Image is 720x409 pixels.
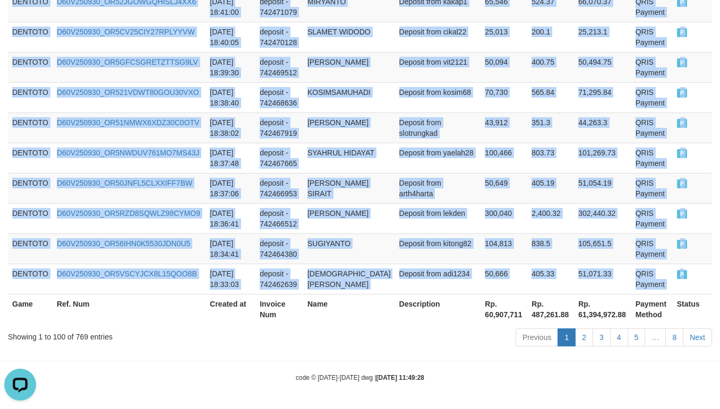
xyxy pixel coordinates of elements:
[205,52,255,82] td: [DATE] 18:39:30
[57,209,200,217] a: D60V250930_OR5RZD8SQWLZ98CYMO9
[303,203,395,233] td: [PERSON_NAME]
[574,264,631,294] td: 51,071.33
[516,328,558,346] a: Previous
[8,264,53,294] td: DENTOTO
[677,119,688,128] span: PAID
[631,264,673,294] td: QRIS Payment
[205,294,255,324] th: Created at
[8,173,53,203] td: DENTOTO
[683,328,712,346] a: Next
[303,294,395,324] th: Name
[395,112,481,143] td: Deposit from slotrungkad
[558,328,576,346] a: 1
[631,233,673,264] td: QRIS Payment
[527,173,574,203] td: 405.19
[57,88,199,97] a: D60V250930_OR521VDWT80GOU30VXO
[255,203,303,233] td: deposit - 742466512
[8,52,53,82] td: DENTOTO
[255,294,303,324] th: Invoice Num
[8,327,292,342] div: Showing 1 to 100 of 769 entries
[527,203,574,233] td: 2,400.32
[481,52,527,82] td: 50,094
[8,143,53,173] td: DENTOTO
[481,173,527,203] td: 50,649
[527,233,574,264] td: 838.5
[631,82,673,112] td: QRIS Payment
[677,179,688,188] span: PAID
[481,203,527,233] td: 300,040
[255,264,303,294] td: deposit - 742462639
[205,203,255,233] td: [DATE] 18:36:41
[677,240,688,249] span: PAID
[205,22,255,52] td: [DATE] 18:40:05
[574,143,631,173] td: 101,269.73
[57,269,197,278] a: D60V250930_OR5VSCYJCX8L15QOO8B
[481,112,527,143] td: 43,912
[53,294,205,324] th: Ref. Num
[303,82,395,112] td: KOSIMSAMUHADI
[481,22,527,52] td: 25,013
[8,82,53,112] td: DENTOTO
[481,264,527,294] td: 50,666
[575,328,593,346] a: 2
[57,179,192,187] a: D60V250930_OR50JNFL5CLXXIFF7BW
[527,52,574,82] td: 400.75
[574,233,631,264] td: 105,651.5
[57,149,199,157] a: D60V250930_OR5NWDUV761MO7MS43J
[303,22,395,52] td: SLAMET WIDODO
[205,173,255,203] td: [DATE] 18:37:06
[8,112,53,143] td: DENTOTO
[8,233,53,264] td: DENTOTO
[631,203,673,233] td: QRIS Payment
[255,233,303,264] td: deposit - 742464380
[303,264,395,294] td: [DEMOGRAPHIC_DATA][PERSON_NAME]
[255,82,303,112] td: deposit - 742468636
[631,173,673,203] td: QRIS Payment
[631,22,673,52] td: QRIS Payment
[57,118,199,127] a: D60V250930_OR51NMWX6XDZ30C0OTV
[481,143,527,173] td: 100,466
[574,52,631,82] td: 50,494.75
[574,112,631,143] td: 44,263.3
[395,264,481,294] td: Deposit from adi1234
[255,173,303,203] td: deposit - 742466953
[8,203,53,233] td: DENTOTO
[8,22,53,52] td: DENTOTO
[677,28,688,37] span: PAID
[527,264,574,294] td: 405.33
[574,294,631,324] th: Rp. 61,394,972.88
[57,28,195,36] a: D60V250930_OR5CV25CIY27RPLYYVW
[303,52,395,82] td: [PERSON_NAME]
[255,143,303,173] td: deposit - 742467665
[395,294,481,324] th: Description
[677,270,688,279] span: PAID
[57,58,198,66] a: D60V250930_OR5GFCSGRETZTTSG9LV
[677,58,688,67] span: PAID
[205,112,255,143] td: [DATE] 18:38:02
[303,173,395,203] td: [PERSON_NAME] SIRAIT
[376,374,424,381] strong: [DATE] 11:49:28
[593,328,611,346] a: 3
[395,82,481,112] td: Deposit from kosim68
[395,22,481,52] td: Deposit from cikal22
[4,4,36,36] button: Open LiveChat chat widget
[255,22,303,52] td: deposit - 742470128
[527,294,574,324] th: Rp. 487,261.88
[527,22,574,52] td: 200.1
[303,233,395,264] td: SUGIYANTO
[205,82,255,112] td: [DATE] 18:38:40
[631,294,673,324] th: Payment Method
[574,203,631,233] td: 302,440.32
[574,173,631,203] td: 51,054.19
[628,328,646,346] a: 5
[205,143,255,173] td: [DATE] 18:37:48
[527,112,574,143] td: 351.3
[205,264,255,294] td: [DATE] 18:33:03
[395,143,481,173] td: Deposit from yaelah28
[255,112,303,143] td: deposit - 742467919
[303,112,395,143] td: [PERSON_NAME]
[574,82,631,112] td: 71,295.84
[677,149,688,158] span: PAID
[677,89,688,98] span: PAID
[481,233,527,264] td: 104,813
